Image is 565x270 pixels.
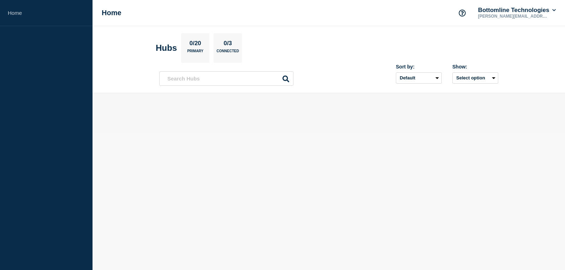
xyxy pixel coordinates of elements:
[396,72,442,84] select: Sort by
[187,40,204,49] p: 0/20
[187,49,203,56] p: Primary
[455,6,470,20] button: Support
[102,9,121,17] h1: Home
[216,49,239,56] p: Connected
[396,64,442,70] div: Sort by:
[452,64,498,70] div: Show:
[156,43,177,53] h2: Hubs
[221,40,235,49] p: 0/3
[477,14,550,19] p: [PERSON_NAME][EMAIL_ADDRESS][PERSON_NAME][DOMAIN_NAME]
[452,72,498,84] button: Select option
[159,71,293,86] input: Search Hubs
[477,7,557,14] button: Bottomline Technologies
